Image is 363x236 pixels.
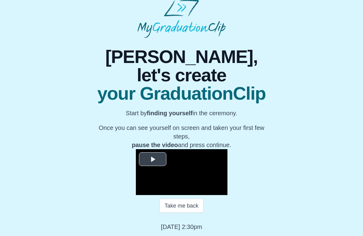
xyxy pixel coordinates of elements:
[91,84,272,103] span: your GraduationClip
[91,124,272,149] p: Once you can see yourself on screen and taken your first few steps, and press continue.
[136,149,227,195] div: Video Player
[132,142,178,148] b: pause the video
[147,110,193,116] b: finding yourself
[91,109,272,117] p: Start by in the ceremony.
[161,223,202,231] p: [DATE] 2:30pm
[139,152,166,166] button: Play Video
[159,199,204,213] button: Take me back
[91,48,272,84] span: [PERSON_NAME], let's create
